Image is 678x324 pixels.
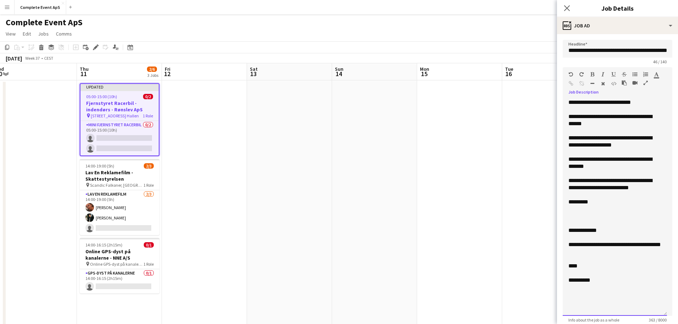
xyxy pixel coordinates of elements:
[79,70,89,78] span: 11
[557,17,678,34] div: Job Ad
[632,80,637,86] button: Insert video
[80,169,159,182] h3: Lav En Reklamefilm - Skattestyrelsen
[164,70,170,78] span: 12
[600,71,605,77] button: Italic
[80,66,89,72] span: Thu
[611,71,616,77] button: Underline
[419,70,429,78] span: 15
[147,73,158,78] div: 3 Jobs
[643,80,648,86] button: Fullscreen
[590,81,595,86] button: Horizontal Line
[85,163,114,169] span: 14:00-19:00 (5h)
[250,66,258,72] span: Sat
[334,70,343,78] span: 14
[249,70,258,78] span: 13
[85,242,122,248] span: 14:00-16:15 (2h15m)
[143,113,153,118] span: 1 Role
[38,31,49,37] span: Jobs
[563,317,625,323] span: Info about the job as a whole
[90,182,143,188] span: Scandic Falkoner, [GEOGRAPHIC_DATA]
[91,113,139,118] span: [STREET_ADDRESS] Hallen
[86,94,117,99] span: 05:00-15:00 (10h)
[80,248,159,261] h3: Online GPS-dyst på kanalerne - NNE A/S
[165,66,170,72] span: Fri
[420,66,429,72] span: Mon
[80,84,159,90] div: Updated
[20,29,34,38] a: Edit
[622,71,627,77] button: Strikethrough
[505,66,513,72] span: Tue
[504,70,513,78] span: 16
[80,121,159,155] app-card-role: Mini Fjernstyret Racerbil0/205:00-15:00 (10h)
[143,261,154,267] span: 1 Role
[611,81,616,86] button: HTML Code
[80,159,159,235] app-job-card: 14:00-19:00 (5h)2/3Lav En Reklamefilm - Skattestyrelsen Scandic Falkoner, [GEOGRAPHIC_DATA]1 Role...
[643,71,648,77] button: Ordered List
[568,71,573,77] button: Undo
[53,29,75,38] a: Comms
[80,238,159,293] app-job-card: 14:00-16:15 (2h15m)0/1Online GPS-dyst på kanalerne - NNE A/S Online GPS-dyst på kanalerne1 RoleGP...
[147,67,157,72] span: 2/6
[90,261,143,267] span: Online GPS-dyst på kanalerne
[647,59,672,64] span: 46 / 140
[144,242,154,248] span: 0/1
[579,71,584,77] button: Redo
[144,163,154,169] span: 2/3
[632,71,637,77] button: Unordered List
[6,17,83,28] h1: Complete Event ApS
[80,269,159,293] app-card-role: GPS-dyst på kanalerne0/114:00-16:15 (2h15m)
[3,29,19,38] a: View
[23,31,31,37] span: Edit
[622,80,627,86] button: Paste as plain text
[143,94,153,99] span: 0/2
[557,4,678,13] h3: Job Details
[643,317,672,323] span: 363 / 8000
[80,100,159,113] h3: Fjernstyret Racerbil - indendørs - Rønslev ApS
[44,55,53,61] div: CEST
[600,81,605,86] button: Clear Formatting
[15,0,66,14] button: Complete Event ApS
[80,83,159,156] app-job-card: Updated05:00-15:00 (10h)0/2Fjernstyret Racerbil - indendørs - Rønslev ApS [STREET_ADDRESS] Hallen...
[143,182,154,188] span: 1 Role
[56,31,72,37] span: Comms
[590,71,595,77] button: Bold
[35,29,52,38] a: Jobs
[6,55,22,62] div: [DATE]
[335,66,343,72] span: Sun
[80,190,159,235] app-card-role: Lav En Reklamefilm2/314:00-19:00 (5h)[PERSON_NAME][PERSON_NAME]
[654,71,659,77] button: Text Color
[23,55,41,61] span: Week 37
[6,31,16,37] span: View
